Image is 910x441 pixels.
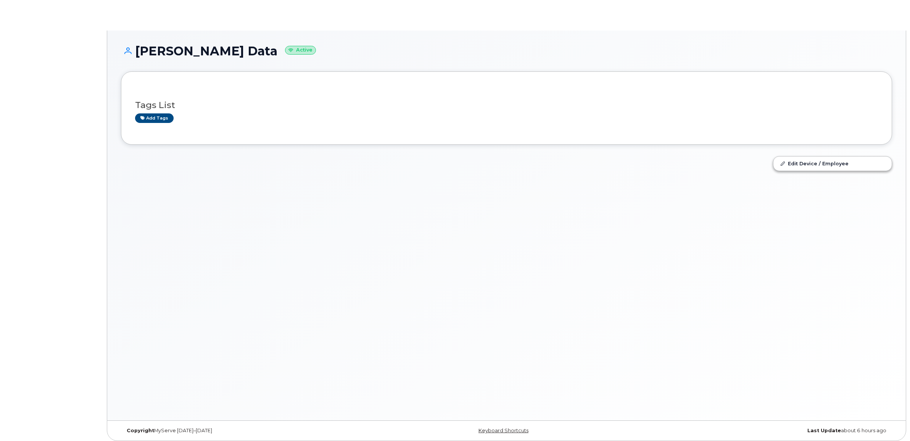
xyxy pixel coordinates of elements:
[285,46,316,55] small: Active
[121,428,378,434] div: MyServe [DATE]–[DATE]
[773,157,892,170] a: Edit Device / Employee
[478,428,528,433] a: Keyboard Shortcuts
[135,113,174,123] a: Add tags
[121,44,892,58] h1: [PERSON_NAME] Data
[127,428,154,433] strong: Copyright
[135,100,878,110] h3: Tags List
[807,428,841,433] strong: Last Update
[635,428,892,434] div: about 6 hours ago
